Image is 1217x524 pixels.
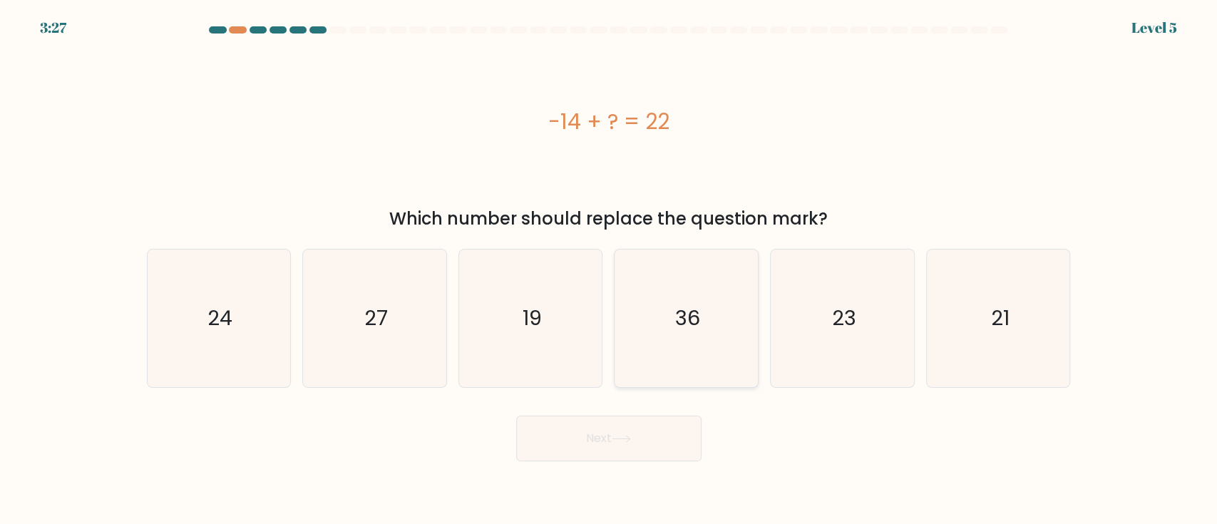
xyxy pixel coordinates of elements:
[207,304,232,332] text: 24
[831,304,856,332] text: 23
[155,206,1062,232] div: Which number should replace the question mark?
[523,304,542,332] text: 19
[675,304,700,332] text: 36
[1131,17,1177,38] div: Level 5
[147,106,1071,138] div: -14 + ? = 22
[40,17,66,38] div: 3:27
[516,416,702,461] button: Next
[990,304,1009,332] text: 21
[364,304,388,332] text: 27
